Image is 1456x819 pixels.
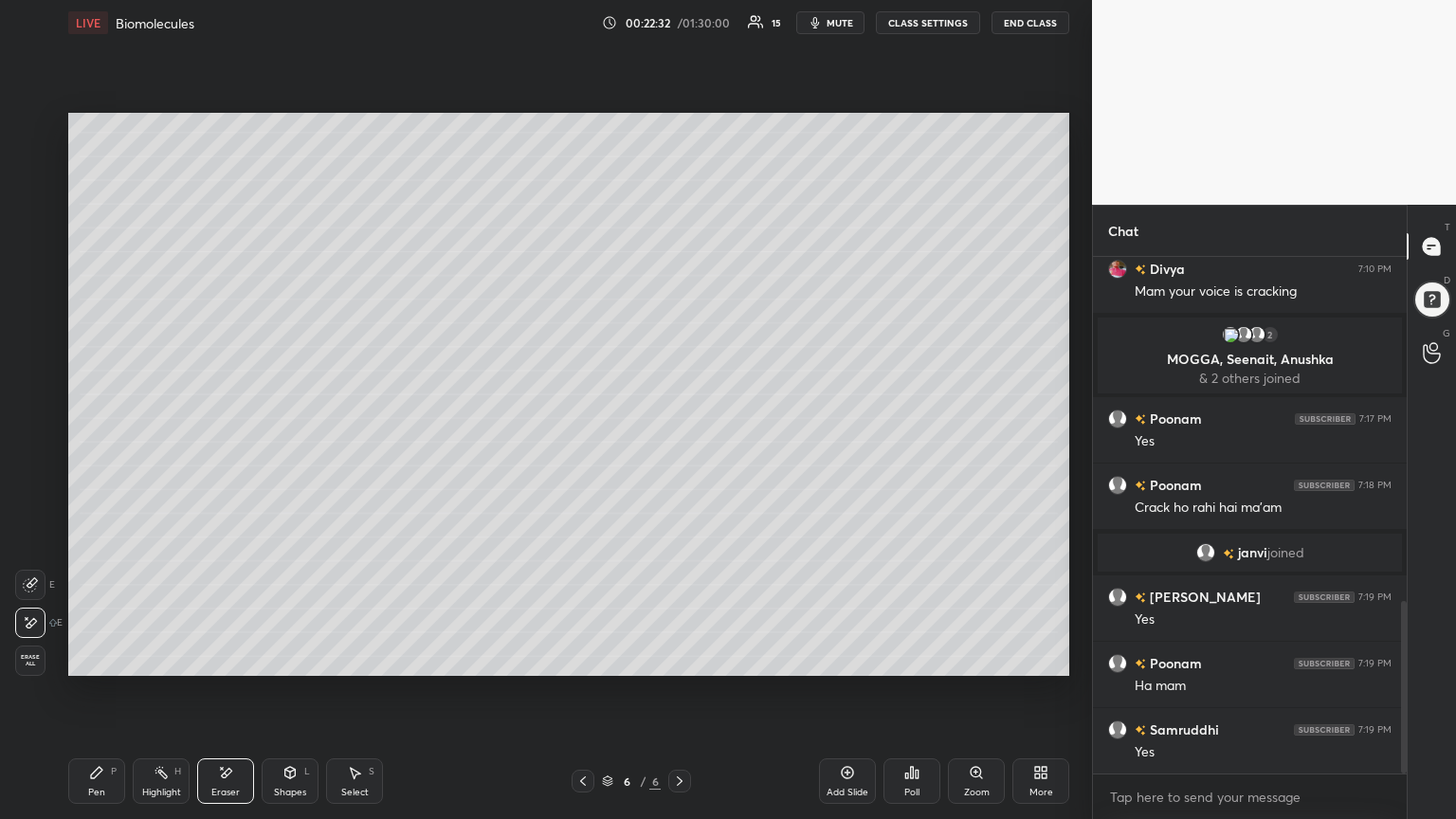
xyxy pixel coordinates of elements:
h6: Divya [1146,259,1185,279]
img: no-rating-badge.077c3623.svg [1135,659,1146,669]
img: 3 [1221,325,1240,344]
div: Highlight [142,788,181,797]
div: 6 [617,775,636,787]
div: / [640,775,646,787]
img: 4P8fHbbgJtejmAAAAAElFTkSuQmCC [1294,591,1355,603]
p: & 2 others joined [1109,371,1391,386]
div: 7:19 PM [1358,591,1392,603]
div: grid [1093,257,1407,773]
span: mute [827,16,853,29]
div: 7:17 PM [1359,413,1392,425]
div: Select [341,788,369,797]
img: default.png [1196,543,1215,562]
div: Shapes [274,788,306,797]
h6: Samruddhi [1146,719,1219,739]
p: T [1445,220,1450,234]
p: MOGGA, Seenait, Anushka [1109,352,1391,367]
div: 6 [649,773,661,790]
div: 7:19 PM [1358,658,1392,669]
p: G [1443,326,1450,340]
span: Erase all [16,654,45,667]
img: default.png [1108,720,1127,739]
img: default.png [1234,325,1253,344]
img: 4P8fHbbgJtejmAAAAAElFTkSuQmCC [1294,658,1355,669]
div: 7:10 PM [1358,264,1392,275]
img: default.png [1108,409,1127,428]
img: no-rating-badge.077c3623.svg [1135,414,1146,425]
div: S [369,767,374,776]
span: janvi [1238,545,1267,560]
div: E [15,570,55,600]
div: P [111,767,117,776]
div: L [304,767,310,776]
button: mute [796,11,864,34]
img: no-rating-badge.077c3623.svg [1135,481,1146,491]
img: 4P8fHbbgJtejmAAAAAElFTkSuQmCC [1294,724,1355,736]
div: More [1029,788,1053,797]
h6: Poonam [1146,409,1202,428]
span: joined [1267,545,1304,560]
h6: Poonam [1146,475,1202,495]
div: 7:19 PM [1358,724,1392,736]
div: Yes [1135,610,1392,629]
div: E [15,608,63,638]
img: default.png [1108,654,1127,673]
div: Yes [1135,743,1392,762]
img: default.png [1108,588,1127,607]
div: Add Slide [827,788,868,797]
h6: [PERSON_NAME] [1146,587,1261,607]
p: Chat [1093,206,1154,256]
img: no-rating-badge.077c3623.svg [1135,725,1146,736]
div: 2 [1261,325,1280,344]
div: 7:18 PM [1358,480,1392,491]
img: 4P8fHbbgJtejmAAAAAElFTkSuQmCC [1295,413,1356,425]
img: e58b68a4af1f41b6ab880a99a2928d7c.jpg [1108,260,1127,279]
div: Eraser [211,788,240,797]
div: Pen [88,788,105,797]
div: Zoom [964,788,990,797]
div: Mam your voice is cracking [1135,282,1392,301]
img: default.png [1247,325,1266,344]
button: CLASS SETTINGS [876,11,980,34]
div: LIVE [68,11,108,34]
h6: Poonam [1146,653,1202,673]
p: D [1444,273,1450,287]
div: 15 [772,18,781,27]
div: Poll [904,788,919,797]
div: H [174,767,181,776]
img: 4P8fHbbgJtejmAAAAAElFTkSuQmCC [1294,480,1355,491]
div: Crack ho rahi hai ma'am [1135,499,1392,518]
img: no-rating-badge.077c3623.svg [1135,264,1146,275]
h4: Biomolecules [116,14,194,32]
div: Ha mam [1135,677,1392,696]
button: End Class [992,11,1069,34]
img: no-rating-badge.077c3623.svg [1223,549,1234,559]
img: no-rating-badge.077c3623.svg [1135,592,1146,603]
div: Yes [1135,432,1392,451]
img: default.png [1108,476,1127,495]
